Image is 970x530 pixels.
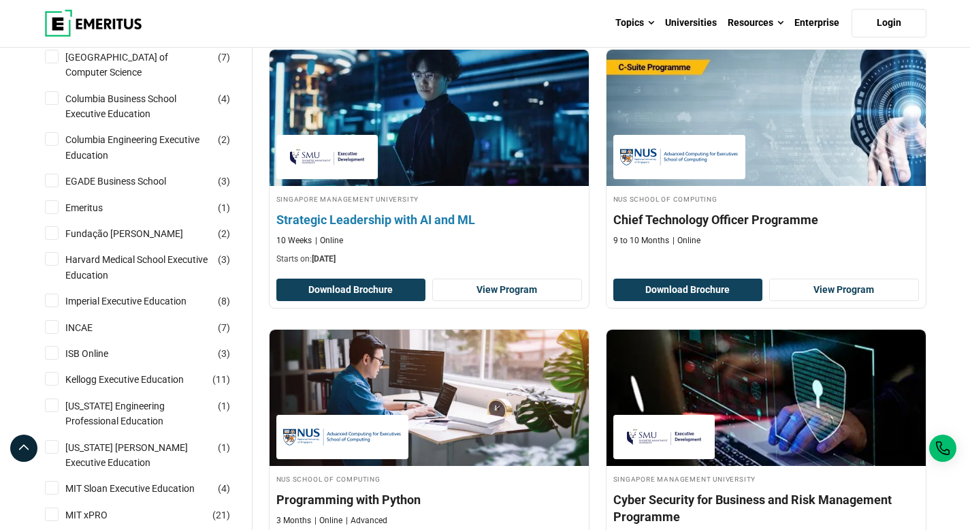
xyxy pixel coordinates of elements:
a: Leadership Course by NUS School of Computing - NUS School of Computing NUS School of Computing Ch... [607,50,926,253]
a: View Program [432,279,582,302]
span: 3 [221,254,227,265]
span: 8 [221,296,227,307]
h4: Strategic Leadership with AI and ML [276,211,582,228]
a: Imperial Executive Education [65,294,214,309]
button: Download Brochure [276,279,426,302]
span: 7 [221,322,227,333]
span: 4 [221,483,227,494]
span: ( ) [212,372,230,387]
p: Starts on: [276,253,582,265]
span: ( ) [218,440,230,455]
a: [US_STATE] [PERSON_NAME] Executive Education [65,440,239,471]
span: ( ) [218,346,230,361]
span: 4 [221,93,227,104]
img: NUS School of Computing [283,422,402,452]
a: Emeritus [65,200,130,215]
span: 3 [221,176,227,187]
span: ( ) [218,200,230,215]
span: ( ) [218,91,230,106]
span: 2 [221,134,227,145]
span: ( ) [218,320,230,335]
p: Online [314,515,342,527]
a: Columbia Business School Executive Education [65,91,239,122]
img: Chief Technology Officer Programme | Online Leadership Course [607,50,926,186]
span: 3 [221,348,227,359]
a: Columbia Engineering Executive Education [65,132,239,163]
img: Cyber Security for Business and Risk Management Programme | Online Technology Course [607,330,926,466]
span: ( ) [218,294,230,309]
a: MIT xPRO [65,508,135,523]
h4: NUS School of Computing [276,473,582,484]
p: Advanced [346,515,387,527]
span: ( ) [212,508,230,523]
img: NUS School of Computing [620,142,739,172]
img: Programming with Python | Online AI and Machine Learning Course [270,330,589,466]
button: Download Brochure [613,279,763,302]
h4: NUS School of Computing [613,193,919,204]
span: 1 [221,202,227,213]
img: Singapore Management University [283,142,372,172]
a: [GEOGRAPHIC_DATA] of Computer Science [65,50,239,80]
span: 7 [221,52,227,63]
a: MIT Sloan Executive Education [65,481,222,496]
a: Fundação [PERSON_NAME] [65,226,210,241]
span: 21 [216,510,227,520]
h4: Singapore Management University [613,473,919,484]
span: ( ) [218,252,230,267]
span: ( ) [218,481,230,496]
p: 10 Weeks [276,235,312,247]
a: INCAE [65,320,120,335]
p: Online [315,235,343,247]
img: Strategic Leadership with AI and ML | Online AI and Machine Learning Course [253,43,604,193]
a: AI and Machine Learning Course by Singapore Management University - November 24, 2025 Singapore M... [270,50,589,272]
h4: Chief Technology Officer Programme [613,211,919,228]
span: 1 [221,442,227,453]
a: Harvard Medical School Executive Education [65,252,239,283]
p: 3 Months [276,515,311,527]
span: [DATE] [312,254,336,264]
a: Kellogg Executive Education [65,372,211,387]
h4: Singapore Management University [276,193,582,204]
a: Login [852,9,926,37]
span: ( ) [218,174,230,189]
a: ISB Online [65,346,135,361]
a: EGADE Business School [65,174,193,189]
span: 11 [216,374,227,385]
a: [US_STATE] Engineering Professional Education [65,399,239,429]
span: ( ) [218,399,230,414]
span: 1 [221,401,227,411]
span: 2 [221,228,227,239]
p: 9 to 10 Months [613,235,669,247]
h4: Cyber Security for Business and Risk Management Programme [613,491,919,525]
span: ( ) [218,226,230,241]
h4: Programming with Python [276,491,582,508]
p: Online [673,235,700,247]
a: View Program [769,279,919,302]
span: ( ) [218,132,230,147]
span: ( ) [218,50,230,65]
img: Singapore Management University [620,422,709,452]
